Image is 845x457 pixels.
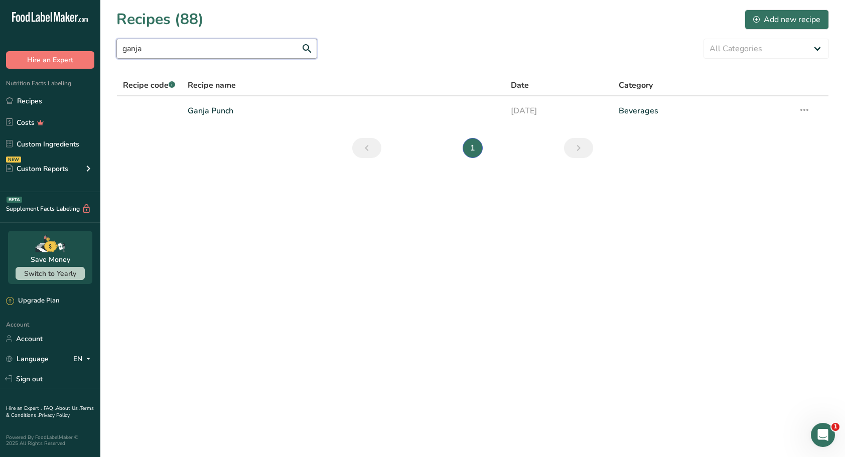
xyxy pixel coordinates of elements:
div: Save Money [31,254,70,265]
a: Terms & Conditions . [6,405,94,419]
div: Custom Reports [6,164,68,174]
input: Search for recipe [116,39,317,59]
a: FAQ . [44,405,56,412]
div: BETA [7,197,22,203]
a: Ganja Punch [188,100,499,121]
span: Recipe code [123,80,175,91]
div: Powered By FoodLabelMaker © 2025 All Rights Reserved [6,434,94,446]
div: Add new recipe [753,14,820,26]
iframe: Intercom live chat [811,423,835,447]
span: Date [511,79,529,91]
a: [DATE] [511,100,607,121]
button: Add new recipe [745,10,829,30]
a: About Us . [56,405,80,412]
div: Upgrade Plan [6,296,59,306]
button: Hire an Expert [6,51,94,69]
a: Hire an Expert . [6,405,42,412]
div: EN [73,353,94,365]
div: NEW [6,157,21,163]
h1: Recipes (88) [116,8,204,31]
span: Recipe name [188,79,236,91]
a: Beverages [619,100,786,121]
a: Privacy Policy [39,412,70,419]
a: Next page [564,138,593,158]
span: Switch to Yearly [24,269,76,278]
span: Category [619,79,653,91]
a: Previous page [352,138,381,158]
span: 1 [831,423,839,431]
a: Language [6,350,49,368]
button: Switch to Yearly [16,267,85,280]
